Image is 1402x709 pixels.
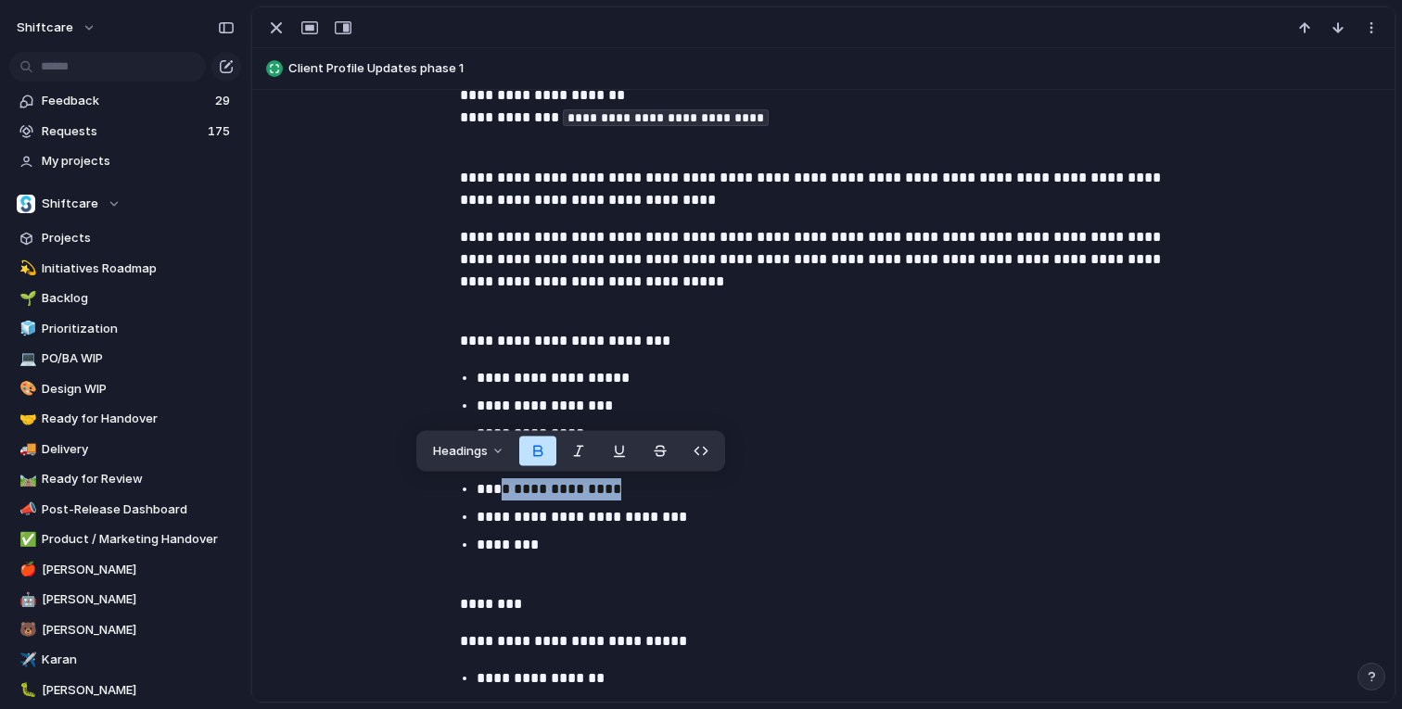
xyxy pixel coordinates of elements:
span: [PERSON_NAME] [42,681,235,700]
div: ✅ [19,529,32,551]
span: Ready for Review [42,470,235,488]
button: 📣 [17,500,35,519]
a: Feedback29 [9,87,241,115]
span: Karan [42,651,235,669]
div: 🛤️ [19,469,32,490]
a: Requests175 [9,118,241,146]
div: ✈️ [19,650,32,671]
button: 🐛 [17,681,35,700]
a: Projects [9,224,241,252]
button: Headings [422,437,516,466]
button: 🤖 [17,590,35,609]
button: 💫 [17,260,35,278]
span: Projects [42,229,235,247]
a: 🍎[PERSON_NAME] [9,556,241,584]
button: ✈️ [17,651,35,669]
button: 🚚 [17,440,35,459]
a: 🌱Backlog [9,285,241,312]
span: PO/BA WIP [42,349,235,368]
button: shiftcare [8,13,106,43]
button: 🌱 [17,289,35,308]
span: [PERSON_NAME] [42,621,235,639]
div: 🧊 [19,318,32,339]
a: ✈️Karan [9,646,241,674]
span: Initiatives Roadmap [42,260,235,278]
button: 🎨 [17,380,35,399]
a: 💻PO/BA WIP [9,345,241,373]
span: Design WIP [42,380,235,399]
a: 🤝Ready for Handover [9,405,241,433]
div: 🐻 [19,619,32,640]
span: [PERSON_NAME] [42,561,235,579]
span: Headings [433,442,488,461]
a: 🤖[PERSON_NAME] [9,586,241,614]
a: 🧊Prioritization [9,315,241,343]
div: 🤖 [19,589,32,611]
div: 🎨 [19,378,32,399]
a: 🐛[PERSON_NAME] [9,677,241,704]
span: Client Profile Updates phase 1 [288,59,1386,78]
span: Requests [42,122,202,141]
div: 🌱 [19,288,32,310]
span: 175 [208,122,234,141]
span: [PERSON_NAME] [42,590,235,609]
span: Post-Release Dashboard [42,500,235,519]
button: ✅ [17,530,35,549]
span: My projects [42,152,235,171]
a: 📣Post-Release Dashboard [9,496,241,524]
span: Product / Marketing Handover [42,530,235,549]
span: Prioritization [42,320,235,338]
div: 💫 [19,258,32,279]
button: 🧊 [17,320,35,338]
a: 🎨Design WIP [9,375,241,403]
button: Shiftcare [9,190,241,218]
span: Backlog [42,289,235,308]
span: Shiftcare [42,195,98,213]
span: 29 [215,92,234,110]
button: 💻 [17,349,35,368]
button: 🛤️ [17,470,35,488]
a: ✅Product / Marketing Handover [9,525,241,553]
div: 🍎 [19,559,32,580]
span: shiftcare [17,19,73,37]
a: 🚚Delivery [9,436,241,463]
div: 🤝 [19,409,32,430]
button: 🐻 [17,621,35,639]
div: 📣 [19,499,32,520]
a: 🐻[PERSON_NAME] [9,616,241,644]
span: Delivery [42,440,235,459]
span: Feedback [42,92,210,110]
a: 💫Initiatives Roadmap [9,255,241,283]
button: Client Profile Updates phase 1 [261,54,1386,83]
button: 🍎 [17,561,35,579]
div: 🐛 [19,679,32,701]
div: 🚚 [19,438,32,460]
a: My projects [9,147,241,175]
span: Ready for Handover [42,410,235,428]
button: 🤝 [17,410,35,428]
a: 🛤️Ready for Review [9,465,241,493]
div: 💻 [19,348,32,370]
